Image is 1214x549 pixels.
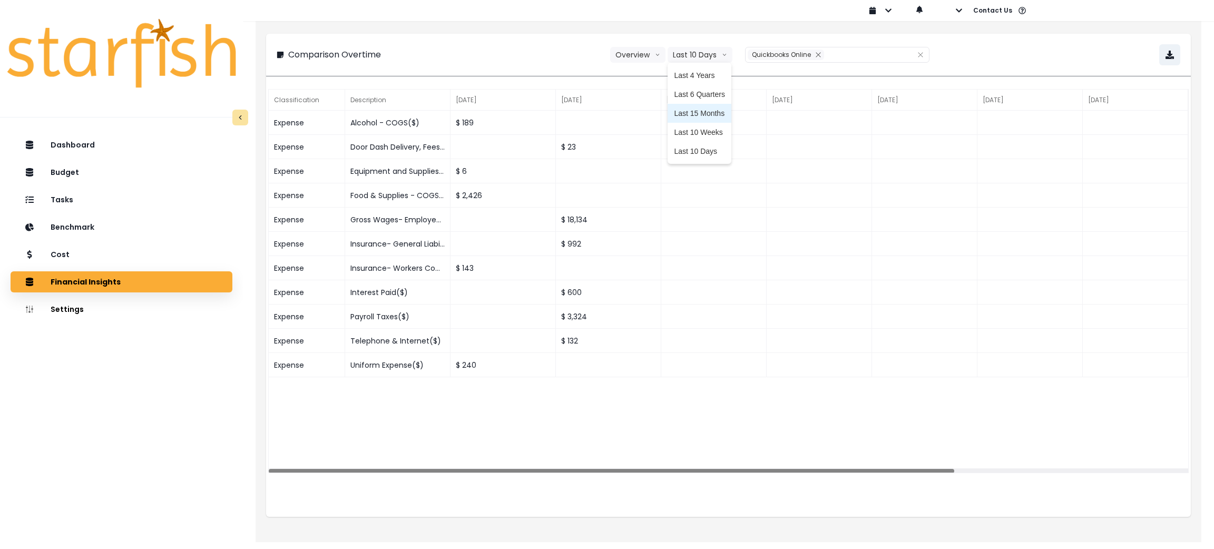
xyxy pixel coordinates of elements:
div: Equipment and Supplies($) [345,159,451,183]
button: Budget [11,162,232,183]
div: Expense [269,159,346,183]
div: Expense [269,256,346,280]
button: Financial Insights [11,271,232,292]
span: Last 4 Years [674,70,725,81]
svg: close [815,52,821,58]
svg: close [917,52,924,58]
div: [DATE] [451,90,556,111]
p: Benchmark [51,223,94,232]
div: $ 18,134 [556,208,661,232]
div: Alcohol - COGS($) [345,111,451,135]
div: Expense [269,232,346,256]
button: Tasks [11,189,232,210]
button: Remove [812,50,824,60]
div: $ 992 [556,232,661,256]
span: Quickbooks Online [752,50,811,59]
div: $ 3,324 [556,305,661,329]
button: Last 10 Daysarrow down line [668,47,732,63]
div: Expense [269,111,346,135]
div: Expense [269,208,346,232]
p: Dashboard [51,141,95,150]
div: Expense [269,329,346,353]
span: Last 10 Weeks [674,127,725,138]
div: Gross Wages- Employees($) [345,208,451,232]
button: Overviewarrow down line [610,47,665,63]
div: Telephone & Internet($) [345,329,451,353]
div: [DATE] [556,90,661,111]
p: Tasks [51,195,73,204]
svg: arrow down line [722,50,727,60]
div: $ 600 [556,280,661,305]
div: Classification [269,90,346,111]
p: Budget [51,168,79,177]
span: Last 6 Quarters [674,89,725,100]
div: Uniform Expense($) [345,353,451,377]
div: Food & Supplies - COGS($) [345,183,451,208]
div: Door Dash Delivery, Fees and Tips($) [345,135,451,159]
ul: Last 10 Daysarrow down line [668,63,731,164]
div: $ 240 [451,353,556,377]
div: Description [345,90,451,111]
button: Settings [11,299,232,320]
div: $ 2,426 [451,183,556,208]
div: Expense [269,353,346,377]
button: Benchmark [11,217,232,238]
div: Expense [269,183,346,208]
div: Interest Paid($) [345,280,451,305]
div: Expense [269,280,346,305]
p: Comparison Overtime [288,48,381,61]
div: $ 23 [556,135,661,159]
div: [DATE] [872,90,977,111]
div: Insurance- Workers Comp($) [345,256,451,280]
p: Cost [51,250,70,259]
div: Payroll Taxes($) [345,305,451,329]
div: [DATE] [1083,90,1188,111]
div: [DATE] [661,90,767,111]
div: Insurance- General Liability($) [345,232,451,256]
div: [DATE] [977,90,1083,111]
div: $ 6 [451,159,556,183]
div: $ 132 [556,329,661,353]
button: Dashboard [11,134,232,155]
div: Expense [269,135,346,159]
button: Clear [917,50,924,60]
div: $ 189 [451,111,556,135]
span: Last 10 Days [674,146,725,156]
button: Cost [11,244,232,265]
span: Last 15 Months [674,108,725,119]
div: $ 143 [451,256,556,280]
div: Quickbooks Online [748,50,824,60]
svg: arrow down line [655,50,660,60]
div: Expense [269,305,346,329]
div: [DATE] [767,90,872,111]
